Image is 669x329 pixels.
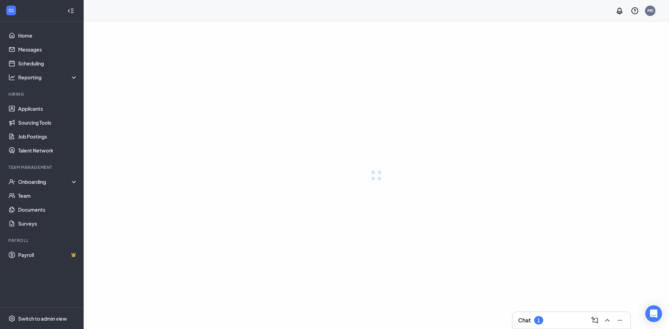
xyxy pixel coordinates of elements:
div: Payroll [8,237,76,243]
a: Job Postings [18,130,78,143]
svg: Analysis [8,74,15,81]
a: Surveys [18,217,78,230]
a: Documents [18,203,78,217]
a: Home [18,29,78,42]
svg: Notifications [615,7,624,15]
button: ChevronUp [601,315,612,326]
button: Minimize [614,315,625,326]
a: Applicants [18,102,78,116]
h3: Chat [518,316,531,324]
a: Team [18,189,78,203]
div: Reporting [18,74,78,81]
a: Sourcing Tools [18,116,78,130]
div: Team Management [8,164,76,170]
button: ComposeMessage [589,315,600,326]
svg: Minimize [616,316,624,324]
a: Messages [18,42,78,56]
svg: QuestionInfo [631,7,639,15]
div: 1 [537,318,540,323]
a: PayrollCrown [18,248,78,262]
svg: ComposeMessage [591,316,599,324]
div: M0 [647,8,653,14]
a: Talent Network [18,143,78,157]
div: Hiring [8,91,76,97]
div: Onboarding [18,178,78,185]
div: Switch to admin view [18,315,67,322]
a: Scheduling [18,56,78,70]
svg: ChevronUp [603,316,612,324]
svg: WorkstreamLogo [8,7,15,14]
div: Open Intercom Messenger [645,305,662,322]
svg: Settings [8,315,15,322]
svg: Collapse [67,7,74,14]
svg: UserCheck [8,178,15,185]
